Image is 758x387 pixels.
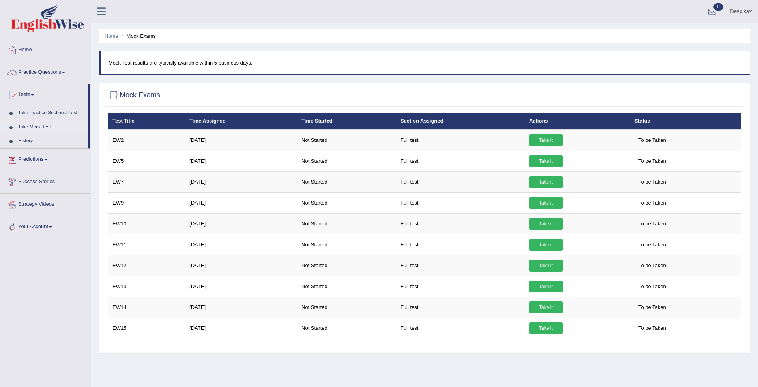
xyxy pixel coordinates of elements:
[529,281,563,292] a: Take it
[108,213,185,234] td: EW10
[396,151,525,171] td: Full test
[529,197,563,209] a: Take it
[297,318,396,339] td: Not Started
[297,276,396,297] td: Not Started
[105,33,118,39] a: Home
[185,276,297,297] td: [DATE]
[108,192,185,213] td: EW9
[0,149,90,168] a: Predictions
[108,151,185,171] td: EW5
[297,113,396,130] th: Time Started
[634,322,670,334] span: To be Taken
[120,32,156,40] li: Mock Exams
[185,113,297,130] th: Time Assigned
[15,134,88,148] a: History
[396,297,525,318] td: Full test
[297,234,396,255] td: Not Started
[0,84,88,104] a: Tests
[529,239,563,251] a: Take it
[297,171,396,192] td: Not Started
[108,255,185,276] td: EW12
[396,213,525,234] td: Full test
[396,318,525,339] td: Full test
[185,318,297,339] td: [DATE]
[525,113,630,130] th: Actions
[185,192,297,213] td: [DATE]
[634,301,670,313] span: To be Taken
[108,171,185,192] td: EW7
[185,130,297,151] td: [DATE]
[529,301,563,313] a: Take it
[529,322,563,334] a: Take it
[185,255,297,276] td: [DATE]
[108,297,185,318] td: EW14
[630,113,741,130] th: Status
[185,171,297,192] td: [DATE]
[108,89,160,101] h2: Mock Exams
[297,213,396,234] td: Not Started
[185,234,297,255] td: [DATE]
[634,260,670,272] span: To be Taken
[529,134,563,146] a: Take it
[297,192,396,213] td: Not Started
[634,134,670,146] span: To be Taken
[108,113,185,130] th: Test Title
[108,234,185,255] td: EW11
[634,239,670,251] span: To be Taken
[185,151,297,171] td: [DATE]
[108,276,185,297] td: EW13
[713,3,723,11] span: 14
[109,59,742,67] p: Mock Test results are typically available within 5 business days.
[396,276,525,297] td: Full test
[529,176,563,188] a: Take it
[529,260,563,272] a: Take it
[396,130,525,151] td: Full test
[297,297,396,318] td: Not Started
[529,155,563,167] a: Take it
[634,155,670,167] span: To be Taken
[0,61,90,81] a: Practice Questions
[185,297,297,318] td: [DATE]
[15,120,88,134] a: Take Mock Test
[396,192,525,213] td: Full test
[0,171,90,191] a: Success Stories
[396,255,525,276] td: Full test
[15,106,88,120] a: Take Practice Sectional Test
[297,151,396,171] td: Not Started
[634,218,670,230] span: To be Taken
[108,130,185,151] td: EW2
[108,318,185,339] td: EW15
[396,234,525,255] td: Full test
[297,255,396,276] td: Not Started
[0,193,90,213] a: Strategy Videos
[0,39,90,59] a: Home
[185,213,297,234] td: [DATE]
[396,171,525,192] td: Full test
[0,216,90,236] a: Your Account
[634,281,670,292] span: To be Taken
[396,113,525,130] th: Section Assigned
[297,130,396,151] td: Not Started
[634,176,670,188] span: To be Taken
[634,197,670,209] span: To be Taken
[529,218,563,230] a: Take it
